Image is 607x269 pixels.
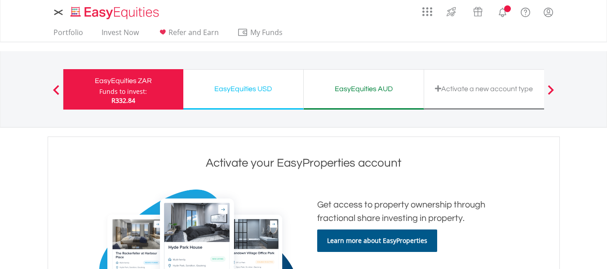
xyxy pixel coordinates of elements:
img: EasyEquities_Logo.png [69,5,163,20]
a: Home page [67,2,163,20]
img: vouchers-v2.svg [470,4,485,19]
a: Portfolio [50,28,87,42]
span: My Funds [237,26,296,38]
a: Notifications [491,2,514,20]
div: Activate a new account type [430,83,539,95]
span: Refer and Earn [168,27,219,37]
div: EasyEquities AUD [309,83,418,95]
img: thrive-v2.svg [444,4,459,19]
div: EasyEquities USD [189,83,298,95]
a: Invest Now [98,28,142,42]
div: EasyEquities ZAR [69,75,178,87]
a: Learn more about EasyProperties [317,229,437,252]
span: R332.84 [111,96,135,105]
h2: Get access to property ownership through fractional share investing in property. [317,198,501,225]
a: My Profile [537,2,560,22]
img: grid-menu-icon.svg [422,7,432,17]
div: Funds to invest: [99,87,147,96]
h1: Activate your EasyProperties account [50,155,557,171]
a: AppsGrid [416,2,438,17]
a: Refer and Earn [154,28,222,42]
a: Vouchers [465,2,491,19]
a: FAQ's and Support [514,2,537,20]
